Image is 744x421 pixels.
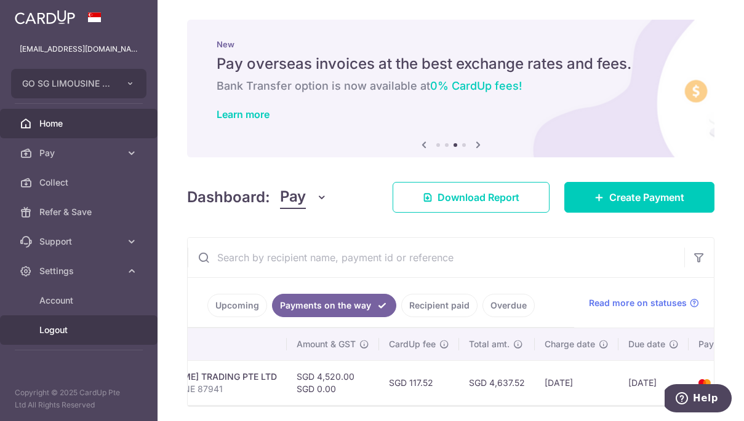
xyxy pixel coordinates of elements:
span: Support [39,235,121,248]
h5: Pay overseas invoices at the best exchange rates and fees. [217,54,685,74]
span: 0% CardUp fees! [430,79,522,92]
span: Charge date [545,338,595,350]
span: Logout [39,324,121,336]
span: Pay [280,186,306,209]
a: Read more on statuses [589,297,699,309]
a: Create Payment [564,182,714,213]
span: Refer & Save [39,206,121,218]
a: Overdue [482,294,535,317]
span: Read more on statuses [589,297,687,309]
td: [DATE] [535,360,618,405]
span: Settings [39,265,121,277]
a: Upcoming [207,294,267,317]
p: [EMAIL_ADDRESS][DOMAIN_NAME] [20,43,138,55]
button: Pay [280,186,327,209]
td: SGD 4,637.52 [459,360,535,405]
span: CardUp fee [389,338,436,350]
span: Amount & GST [297,338,356,350]
h4: Dashboard: [187,186,270,208]
button: GO SG LIMOUSINE PTE. LTD. [11,69,146,98]
input: Search by recipient name, payment id or reference [188,238,684,277]
p: New [217,39,685,49]
a: Recipient paid [401,294,478,317]
a: Payments on the way [272,294,396,317]
img: CardUp [15,10,75,25]
span: Collect [39,176,121,189]
span: Account [39,294,121,307]
a: Learn more [217,108,270,120]
span: Download Report [438,190,519,205]
span: Due date [628,338,665,350]
span: Pay [39,147,121,159]
span: Total amt. [469,338,510,350]
img: Bank Card [692,376,717,390]
td: SGD 117.52 [379,360,459,405]
span: GO SG LIMOUSINE PTE. LTD. [22,77,113,90]
span: Create Payment [609,190,684,205]
td: [DATE] [618,360,689,405]
img: International Invoice Banner [187,20,714,157]
iframe: Opens a widget where you can find more information [665,384,732,415]
span: Home [39,117,121,130]
h6: Bank Transfer option is now available at [217,79,685,93]
td: SGD 4,520.00 SGD 0.00 [287,360,379,405]
a: Download Report [393,182,550,213]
